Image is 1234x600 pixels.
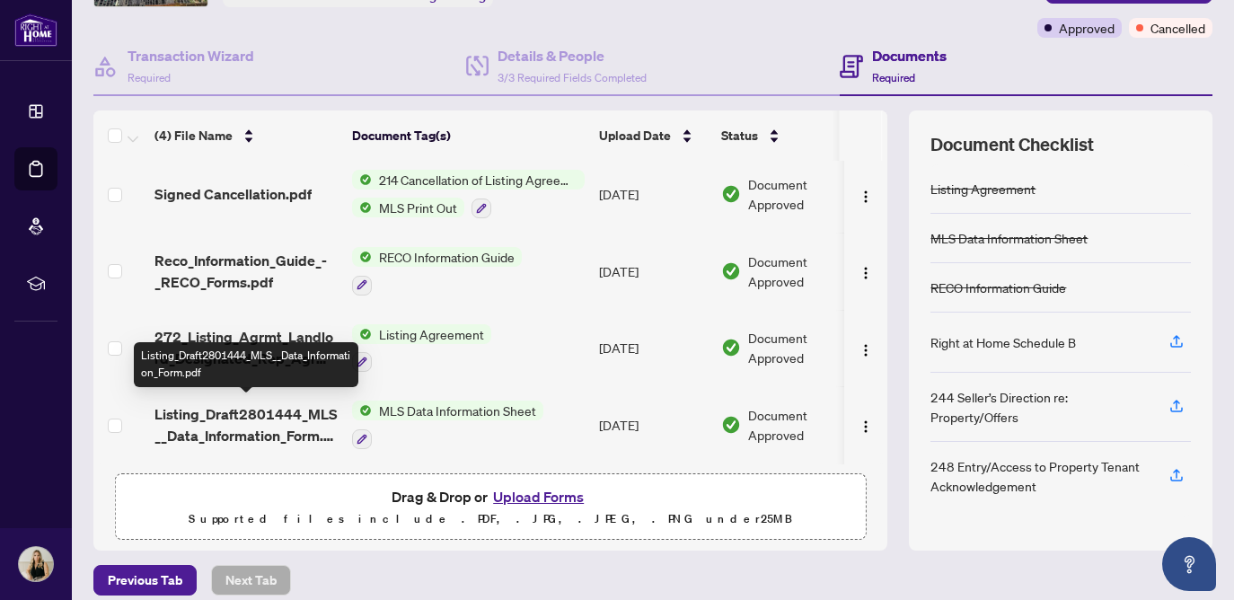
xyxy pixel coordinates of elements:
[721,184,741,204] img: Document Status
[930,387,1148,427] div: 244 Seller’s Direction re: Property/Offers
[851,410,880,439] button: Logo
[372,247,522,267] span: RECO Information Guide
[851,333,880,362] button: Logo
[352,324,491,373] button: Status IconListing Agreement
[721,261,741,281] img: Document Status
[1162,537,1216,591] button: Open asap
[721,338,741,357] img: Document Status
[116,474,865,541] span: Drag & Drop orUpload FormsSupported files include .PDF, .JPG, .JPEG, .PNG under25MB
[930,228,1088,248] div: MLS Data Information Sheet
[352,247,372,267] img: Status Icon
[154,250,338,293] span: Reco_Information_Guide_-_RECO_Forms.pdf
[352,247,522,296] button: Status IconRECO Information Guide
[1150,18,1205,38] span: Cancelled
[352,170,585,218] button: Status Icon214 Cancellation of Listing Agreement - Authority to Offer for LeaseStatus IconMLS Pri...
[930,278,1066,297] div: RECO Information Guide
[372,198,464,217] span: MLS Print Out
[154,183,312,205] span: Signed Cancellation.pdf
[859,190,873,204] img: Logo
[872,71,915,84] span: Required
[352,401,543,449] button: Status IconMLS Data Information Sheet
[592,310,714,387] td: [DATE]
[372,401,543,420] span: MLS Data Information Sheet
[714,110,867,161] th: Status
[128,71,171,84] span: Required
[93,565,197,596] button: Previous Tab
[352,401,372,420] img: Status Icon
[19,547,53,581] img: Profile Icon
[721,126,758,146] span: Status
[392,485,589,508] span: Drag & Drop or
[592,386,714,463] td: [DATE]
[154,326,338,369] span: 272_Listing_Agrmt_Landlord_Designated_Rep_Agrmt_Auth_to_Offer_for_Lease_-_PropTx-[PERSON_NAME].pdf
[498,71,647,84] span: 3/3 Required Fields Completed
[748,328,859,367] span: Document Approved
[108,566,182,595] span: Previous Tab
[1059,18,1115,38] span: Approved
[372,324,491,344] span: Listing Agreement
[859,343,873,357] img: Logo
[127,508,854,530] p: Supported files include .PDF, .JPG, .JPEG, .PNG under 25 MB
[345,110,592,161] th: Document Tag(s)
[721,415,741,435] img: Document Status
[592,110,714,161] th: Upload Date
[930,456,1148,496] div: 248 Entry/Access to Property Tenant Acknowledgement
[592,233,714,310] td: [DATE]
[930,179,1036,199] div: Listing Agreement
[352,170,372,190] img: Status Icon
[154,403,338,446] span: Listing_Draft2801444_MLS__Data_Information_Form.pdf
[128,45,254,66] h4: Transaction Wizard
[352,198,372,217] img: Status Icon
[748,251,859,291] span: Document Approved
[599,126,671,146] span: Upload Date
[14,13,57,47] img: logo
[488,485,589,508] button: Upload Forms
[872,45,947,66] h4: Documents
[147,110,345,161] th: (4) File Name
[372,170,585,190] span: 214 Cancellation of Listing Agreement - Authority to Offer for Lease
[748,405,859,445] span: Document Approved
[859,266,873,280] img: Logo
[930,132,1094,157] span: Document Checklist
[352,324,372,344] img: Status Icon
[859,419,873,434] img: Logo
[498,45,647,66] h4: Details & People
[211,565,291,596] button: Next Tab
[851,257,880,286] button: Logo
[930,332,1076,352] div: Right at Home Schedule B
[851,180,880,208] button: Logo
[748,174,859,214] span: Document Approved
[134,342,358,387] div: Listing_Draft2801444_MLS__Data_Information_Form.pdf
[154,126,233,146] span: (4) File Name
[592,155,714,233] td: [DATE]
